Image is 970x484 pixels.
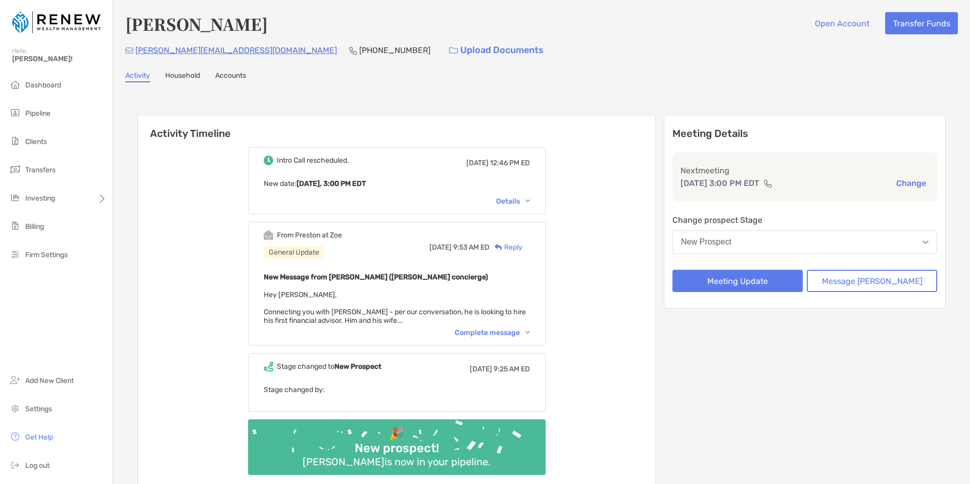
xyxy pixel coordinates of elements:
div: Complete message [455,328,530,337]
span: Pipeline [25,109,51,118]
p: Stage changed by: [264,383,530,396]
h6: Activity Timeline [138,115,655,139]
img: Event icon [264,230,273,240]
img: pipeline icon [9,107,21,119]
img: Phone Icon [349,46,357,55]
span: Dashboard [25,81,61,89]
img: get-help icon [9,430,21,443]
div: Reply [490,242,522,253]
img: Confetti [248,419,546,466]
img: Chevron icon [525,331,530,334]
button: Open Account [807,12,877,34]
b: New Message from [PERSON_NAME] ([PERSON_NAME] concierge) [264,273,488,281]
button: Transfer Funds [885,12,958,34]
p: Next meeting [681,164,929,177]
img: Event icon [264,156,273,165]
span: 12:46 PM ED [490,159,530,167]
img: transfers icon [9,163,21,175]
div: Stage changed to [277,362,381,371]
img: Email Icon [125,47,133,54]
img: firm-settings icon [9,248,21,260]
img: billing icon [9,220,21,232]
div: New prospect! [351,441,443,456]
div: Intro Call rescheduled. [277,156,349,165]
img: add_new_client icon [9,374,21,386]
div: Details [496,197,530,206]
p: [PHONE_NUMBER] [359,44,430,57]
div: New Prospect [681,237,732,247]
img: button icon [449,47,458,54]
img: Open dropdown arrow [923,240,929,244]
img: logout icon [9,459,21,471]
span: Investing [25,194,55,203]
b: New Prospect [334,362,381,371]
a: Household [165,71,200,82]
p: [PERSON_NAME][EMAIL_ADDRESS][DOMAIN_NAME] [135,44,337,57]
img: Event icon [264,362,273,371]
span: Add New Client [25,376,74,385]
p: [DATE] 3:00 PM EDT [681,177,759,189]
span: Settings [25,405,52,413]
img: communication type [763,179,772,187]
span: Billing [25,222,44,231]
p: Change prospect Stage [672,214,937,226]
button: New Prospect [672,230,937,254]
span: [PERSON_NAME]! [12,55,107,63]
img: clients icon [9,135,21,147]
span: Firm Settings [25,251,68,259]
div: [PERSON_NAME] is now in your pipeline. [299,456,495,468]
div: General Update [264,246,324,259]
span: Log out [25,461,50,470]
img: Zoe Logo [12,4,101,40]
img: Reply icon [495,244,502,251]
span: [DATE] [429,243,452,252]
a: Upload Documents [443,39,550,61]
div: From Preston at Zoe [277,231,342,239]
p: Meeting Details [672,127,937,140]
h4: [PERSON_NAME] [125,12,268,35]
button: Message [PERSON_NAME] [807,270,937,292]
p: New date : [264,177,530,190]
img: settings icon [9,402,21,414]
button: Meeting Update [672,270,803,292]
span: 9:53 AM ED [453,243,490,252]
img: dashboard icon [9,78,21,90]
span: [DATE] [470,365,492,373]
img: Chevron icon [525,200,530,203]
span: Hey [PERSON_NAME], Connecting you with [PERSON_NAME] - per our conversation, he is looking to hir... [264,291,526,325]
b: [DATE], 3:00 PM EDT [297,179,366,188]
span: Transfers [25,166,56,174]
button: Change [893,178,929,188]
span: Clients [25,137,47,146]
span: Get Help [25,433,53,442]
img: investing icon [9,191,21,204]
div: 🎉 [385,426,408,441]
span: 9:25 AM ED [494,365,530,373]
a: Accounts [215,71,246,82]
a: Activity [125,71,150,82]
span: [DATE] [466,159,489,167]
